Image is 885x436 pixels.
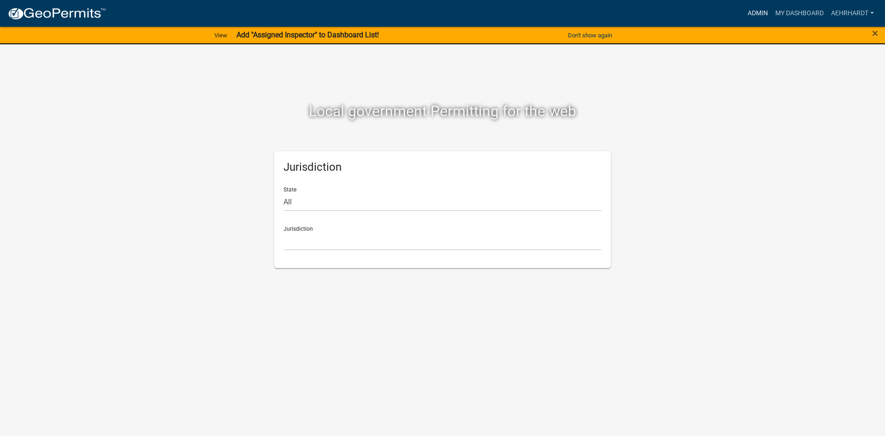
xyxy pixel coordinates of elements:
h5: Jurisdiction [283,161,602,174]
a: aehrhardt [827,5,878,22]
span: × [872,27,878,40]
button: Don't show again [564,28,616,43]
a: Admin [744,5,772,22]
button: Close [872,28,878,39]
a: My Dashboard [772,5,827,22]
strong: Add "Assigned Inspector" to Dashboard List! [236,30,379,39]
a: View [211,28,231,43]
h2: Local government Permitting for the web [187,102,698,120]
